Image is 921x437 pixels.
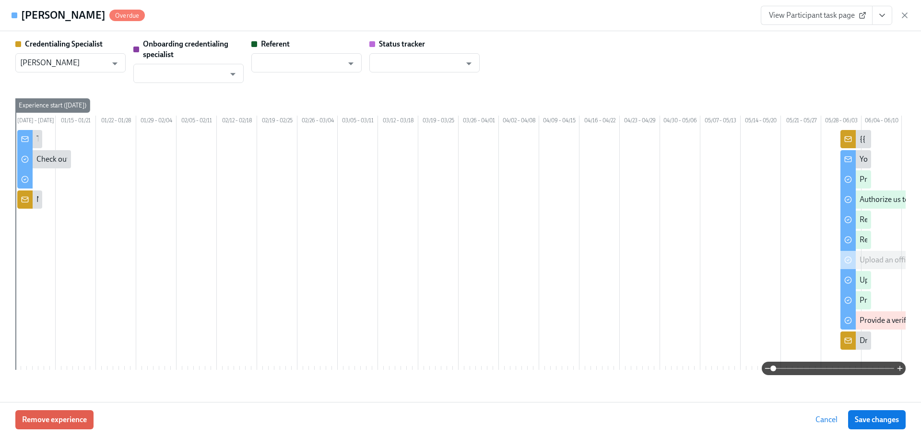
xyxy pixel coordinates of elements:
[261,39,290,48] strong: Referent
[343,56,358,71] button: Open
[15,116,56,128] div: [DATE] – [DATE]
[660,116,700,128] div: 04/30 – 05/06
[25,39,103,48] strong: Credentialing Specialist
[378,116,418,128] div: 03/12 – 03/18
[872,6,892,25] button: View task page
[539,116,579,128] div: 04/09 – 04/15
[862,116,902,128] div: 06/04 – 06/10
[848,410,906,429] button: Save changes
[143,39,228,59] strong: Onboarding credentialing specialist
[461,56,476,71] button: Open
[499,116,539,128] div: 04/02 – 04/08
[418,116,459,128] div: 03/19 – 03/25
[15,410,94,429] button: Remove experience
[56,116,96,128] div: 01/15 – 01/21
[620,116,660,128] div: 04/23 – 04/29
[257,116,297,128] div: 02/19 – 02/25
[781,116,821,128] div: 05/21 – 05/27
[217,116,257,128] div: 02/12 – 02/18
[459,116,499,128] div: 03/26 – 04/01
[36,134,200,144] div: Time to begin your [US_STATE] license application
[579,116,620,128] div: 04/16 – 04/22
[769,11,864,20] span: View Participant task page
[36,194,272,205] div: New doctor enrolled in OCC licensure process: {{ participant.fullName }}
[109,12,145,19] span: Overdue
[177,116,217,128] div: 02/05 – 02/11
[15,98,90,113] div: Experience start ([DATE])
[96,116,136,128] div: 01/22 – 01/28
[338,116,378,128] div: 03/05 – 03/11
[22,415,87,425] span: Remove experience
[107,56,122,71] button: Open
[21,8,106,23] h4: [PERSON_NAME]
[855,415,899,425] span: Save changes
[700,116,741,128] div: 05/07 – 05/13
[36,154,197,165] div: Check out this video to learn more about the OCC
[815,415,838,425] span: Cancel
[741,116,781,128] div: 05/14 – 05/20
[821,116,862,128] div: 05/28 – 06/03
[297,116,338,128] div: 02/26 – 03/04
[379,39,425,48] strong: Status tracker
[136,116,177,128] div: 01/29 – 02/04
[809,410,844,429] button: Cancel
[225,67,240,82] button: Open
[761,6,873,25] a: View Participant task page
